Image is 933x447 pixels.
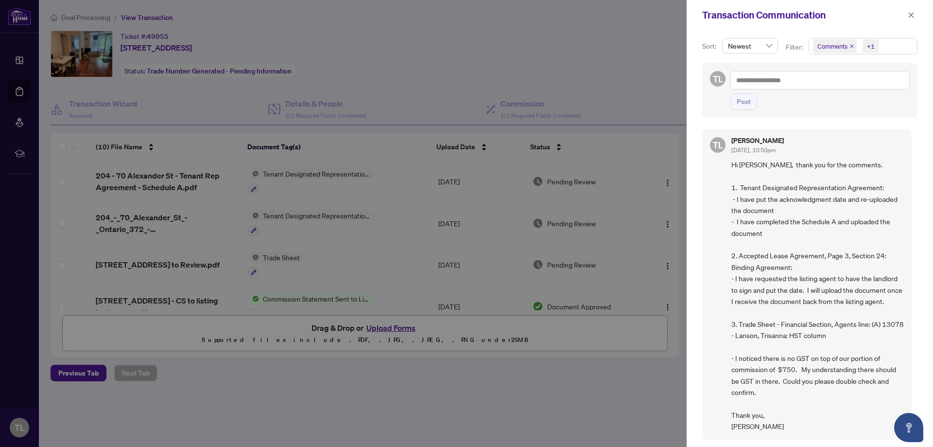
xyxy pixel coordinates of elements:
p: Sort: [702,41,718,52]
span: Comments [817,41,847,51]
span: Newest [728,38,772,53]
h5: [PERSON_NAME] [731,137,784,144]
span: close [908,12,915,18]
div: Transaction Communication [702,8,905,22]
div: +1 [867,41,875,51]
span: close [849,44,854,49]
span: TL [713,138,723,152]
span: Comments [813,39,857,53]
button: Post [730,93,757,110]
button: Open asap [894,413,923,442]
span: TL [713,72,723,86]
span: [DATE], 10:50pm [731,146,776,154]
p: Filter: [786,42,804,53]
span: Hi [PERSON_NAME], thank you for the comments. 1. Tenant Designated Representation Agreement: - I ... [731,159,904,432]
